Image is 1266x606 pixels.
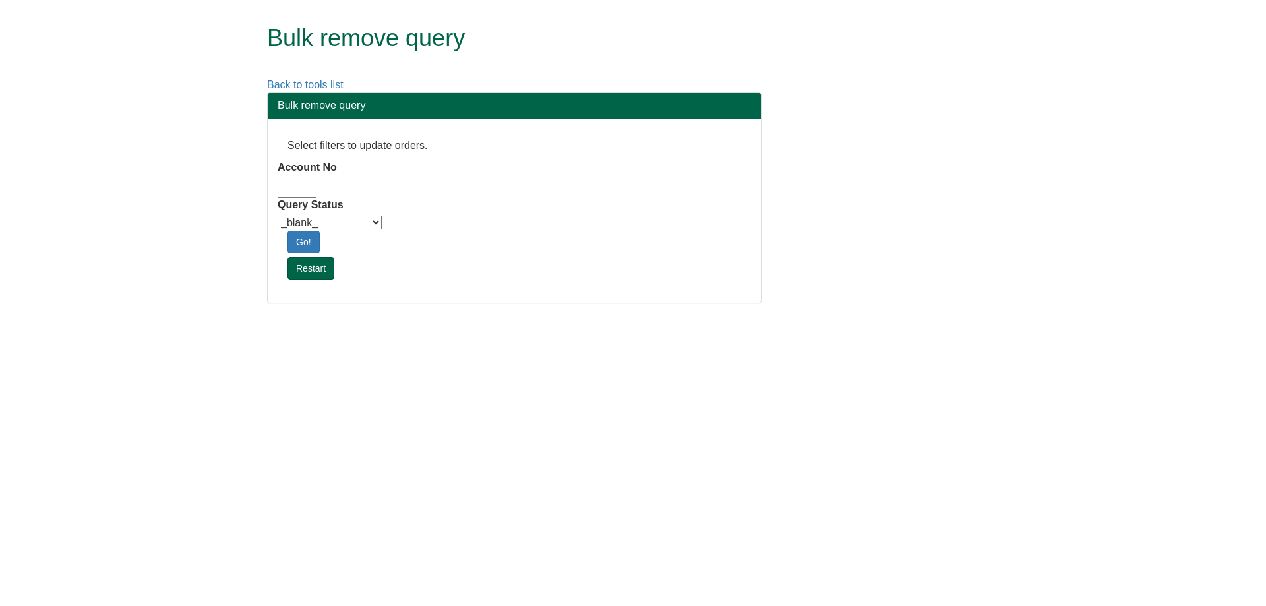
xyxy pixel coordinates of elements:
[267,25,969,51] h1: Bulk remove query
[278,100,751,111] h3: Bulk remove query
[287,138,741,154] p: Select filters to update orders.
[267,79,344,90] a: Back to tools list
[278,198,344,213] label: Query Status
[287,257,334,280] a: Restart
[278,160,337,175] label: Account No
[287,231,320,253] a: Go!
